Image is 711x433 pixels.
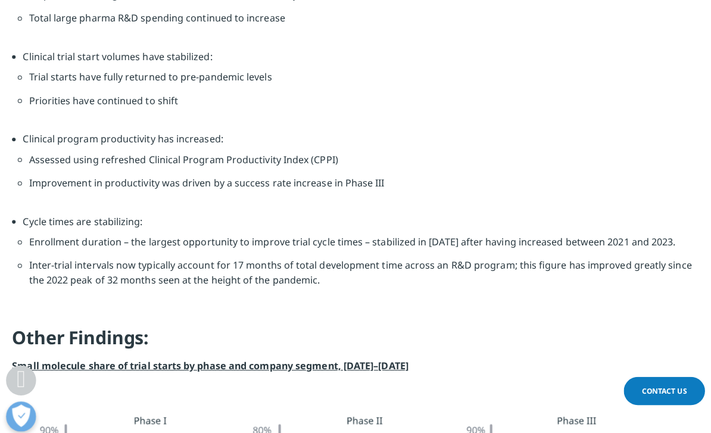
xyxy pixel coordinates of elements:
li: Total large pharma R&D spending continued to increase [30,11,692,34]
span: Contact Us [637,382,681,392]
a: Contact Us [619,373,699,401]
strong: Small molecule share of trial starts by phase and company segment, [DATE]–[DATE] [13,356,406,369]
li: Clinical program productivity has increased: [24,130,698,212]
li: Enrollment duration – the largest opportunity to improve trial cycle times – stabilized in [DATE]... [30,232,692,256]
li: Cycle times are stabilizing: [24,212,698,308]
li: Inter-trial intervals now typically account for 17 months of total development time across an R&D... [30,256,692,293]
li: Clinical trial start volumes have stabilized: [24,49,698,130]
button: Open Preferences [7,397,37,427]
li: Assessed using refreshed Clinical Program Productivity Index (CPPI) [30,151,692,174]
li: Improvement in productivity was driven by a success rate increase in Phase III [30,174,692,197]
h4: Other Findings: [13,322,698,355]
li: Trial starts have fully returned to pre-pandemic levels [30,69,692,92]
li: Priorities have continued to shift [30,92,692,116]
